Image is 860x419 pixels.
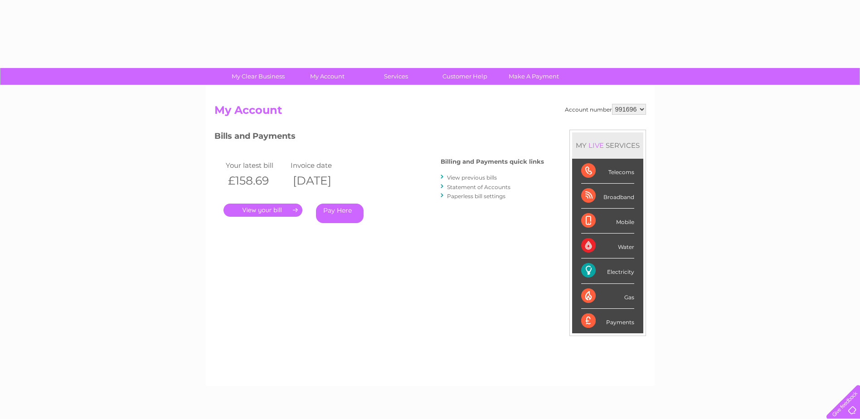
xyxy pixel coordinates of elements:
[316,204,364,223] a: Pay Here
[441,158,544,165] h4: Billing and Payments quick links
[214,104,646,121] h2: My Account
[224,159,289,171] td: Your latest bill
[359,68,433,85] a: Services
[565,104,646,115] div: Account number
[581,234,634,258] div: Water
[288,171,354,190] th: [DATE]
[581,184,634,209] div: Broadband
[581,309,634,333] div: Payments
[572,132,643,158] div: MY SERVICES
[496,68,571,85] a: Make A Payment
[447,184,510,190] a: Statement of Accounts
[581,159,634,184] div: Telecoms
[288,159,354,171] td: Invoice date
[581,209,634,234] div: Mobile
[224,204,302,217] a: .
[290,68,364,85] a: My Account
[214,130,544,146] h3: Bills and Payments
[221,68,296,85] a: My Clear Business
[587,141,606,150] div: LIVE
[581,258,634,283] div: Electricity
[581,284,634,309] div: Gas
[447,174,497,181] a: View previous bills
[428,68,502,85] a: Customer Help
[224,171,289,190] th: £158.69
[447,193,505,200] a: Paperless bill settings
